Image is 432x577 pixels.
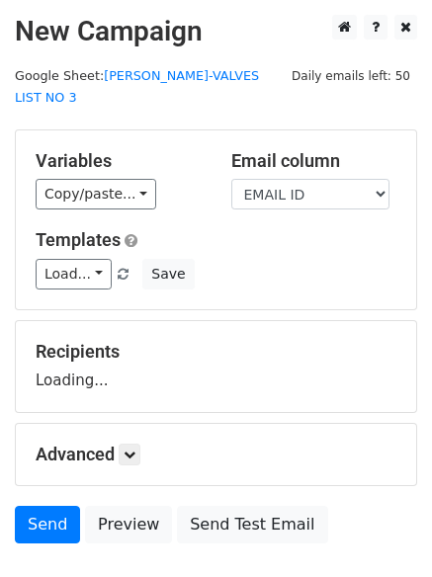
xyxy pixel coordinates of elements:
[36,341,396,392] div: Loading...
[15,68,259,106] a: [PERSON_NAME]-VALVES LIST NO 3
[142,259,194,289] button: Save
[36,444,396,465] h5: Advanced
[85,506,172,543] a: Preview
[36,341,396,363] h5: Recipients
[36,229,121,250] a: Templates
[285,68,417,83] a: Daily emails left: 50
[36,179,156,209] a: Copy/paste...
[231,150,397,172] h5: Email column
[36,259,112,289] a: Load...
[15,506,80,543] a: Send
[285,65,417,87] span: Daily emails left: 50
[36,150,202,172] h5: Variables
[15,68,259,106] small: Google Sheet:
[177,506,327,543] a: Send Test Email
[15,15,417,48] h2: New Campaign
